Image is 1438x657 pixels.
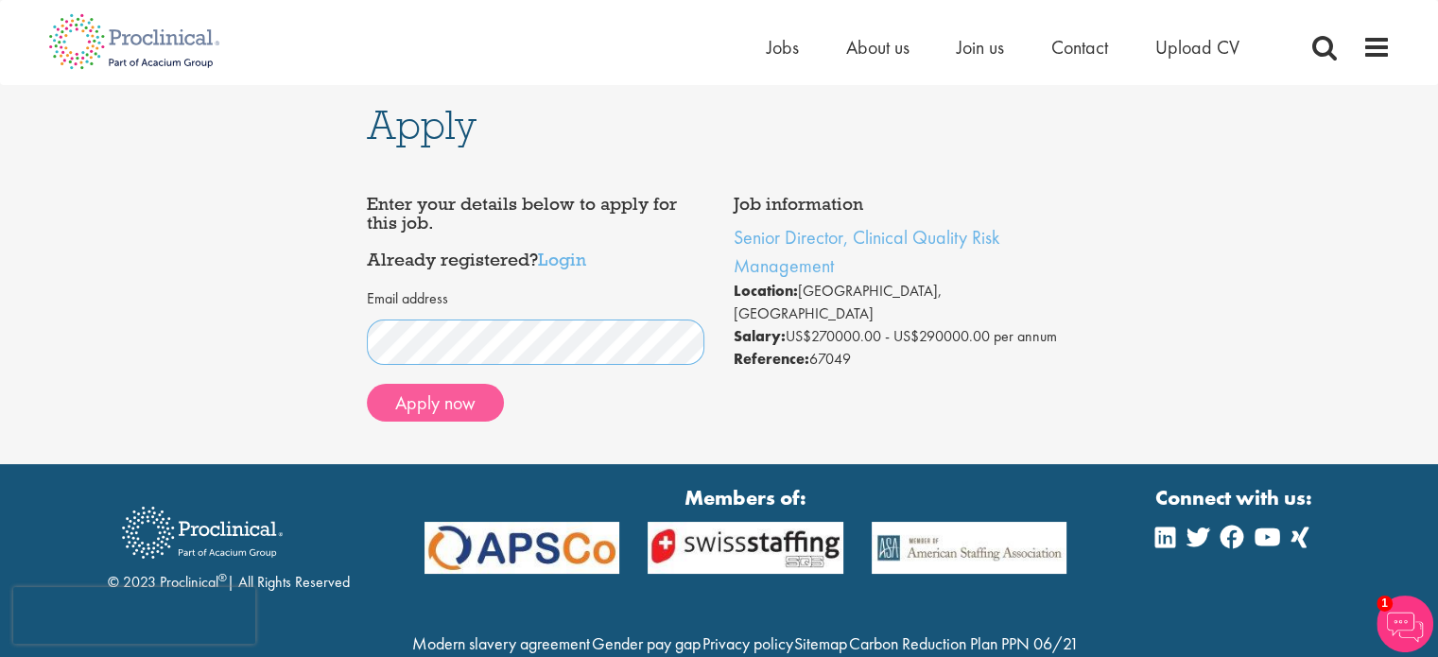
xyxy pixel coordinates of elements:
li: 67049 [734,348,1072,371]
iframe: reCAPTCHA [13,587,255,644]
img: Proclinical Recruitment [108,493,297,572]
a: Carbon Reduction Plan PPN 06/21 [849,632,1079,654]
a: About us [846,35,910,60]
img: Chatbot [1377,596,1433,652]
a: Gender pay gap [592,632,701,654]
div: © 2023 Proclinical | All Rights Reserved [108,493,350,594]
img: APSCo [858,522,1082,574]
strong: Reference: [734,349,809,369]
strong: Location: [734,281,798,301]
sup: ® [218,570,227,585]
img: APSCo [633,522,858,574]
h4: Enter your details below to apply for this job. Already registered? [367,195,705,269]
strong: Members of: [424,483,1067,512]
h4: Job information [734,195,1072,214]
li: [GEOGRAPHIC_DATA], [GEOGRAPHIC_DATA] [734,280,1072,325]
a: Modern slavery agreement [412,632,590,654]
img: APSCo [410,522,634,574]
strong: Connect with us: [1155,483,1316,512]
label: Email address [367,288,448,310]
strong: Salary: [734,326,786,346]
a: Sitemap [794,632,847,654]
a: Contact [1051,35,1108,60]
li: US$270000.00 - US$290000.00 per annum [734,325,1072,348]
span: 1 [1377,596,1393,612]
a: Login [538,248,586,270]
a: Jobs [767,35,799,60]
a: Join us [957,35,1004,60]
a: Senior Director, Clinical Quality Risk Management [734,225,999,278]
a: Upload CV [1155,35,1239,60]
button: Apply now [367,384,504,422]
span: Apply [367,99,476,150]
a: Privacy policy [702,632,792,654]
